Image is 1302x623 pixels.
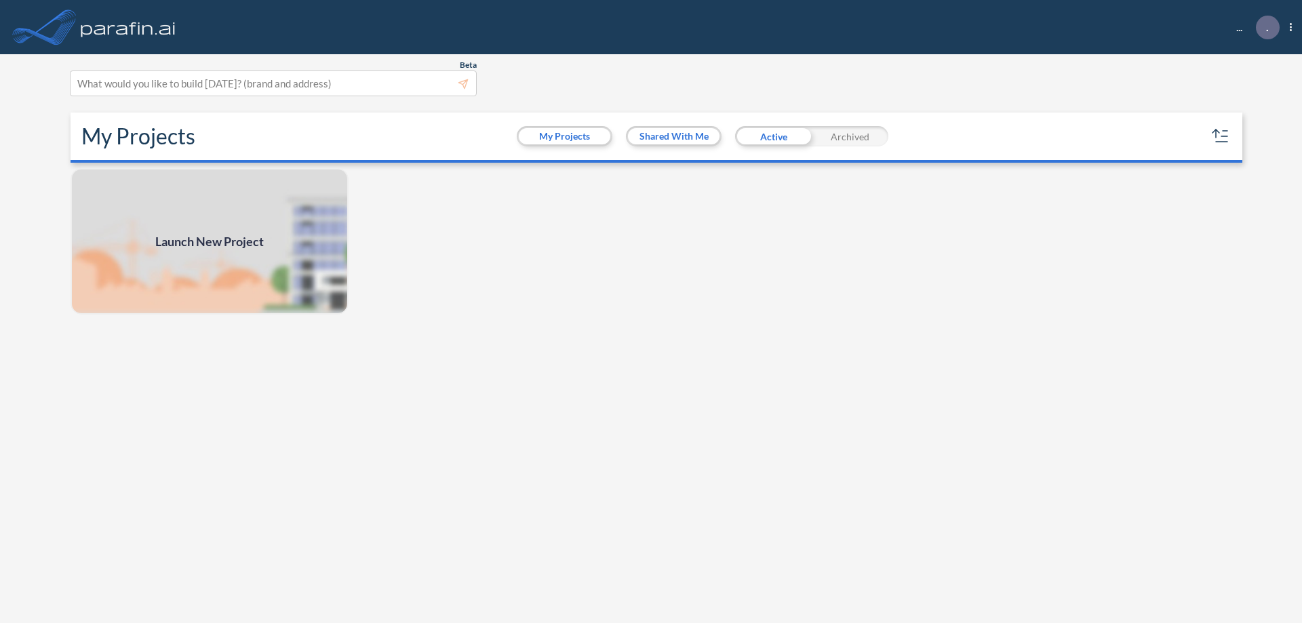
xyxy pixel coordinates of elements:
[460,60,477,71] span: Beta
[71,168,349,315] img: add
[1210,125,1231,147] button: sort
[628,128,719,144] button: Shared With Me
[71,168,349,315] a: Launch New Project
[78,14,178,41] img: logo
[735,126,812,146] div: Active
[1266,21,1269,33] p: .
[155,233,264,251] span: Launch New Project
[1216,16,1292,39] div: ...
[519,128,610,144] button: My Projects
[812,126,888,146] div: Archived
[81,123,195,149] h2: My Projects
